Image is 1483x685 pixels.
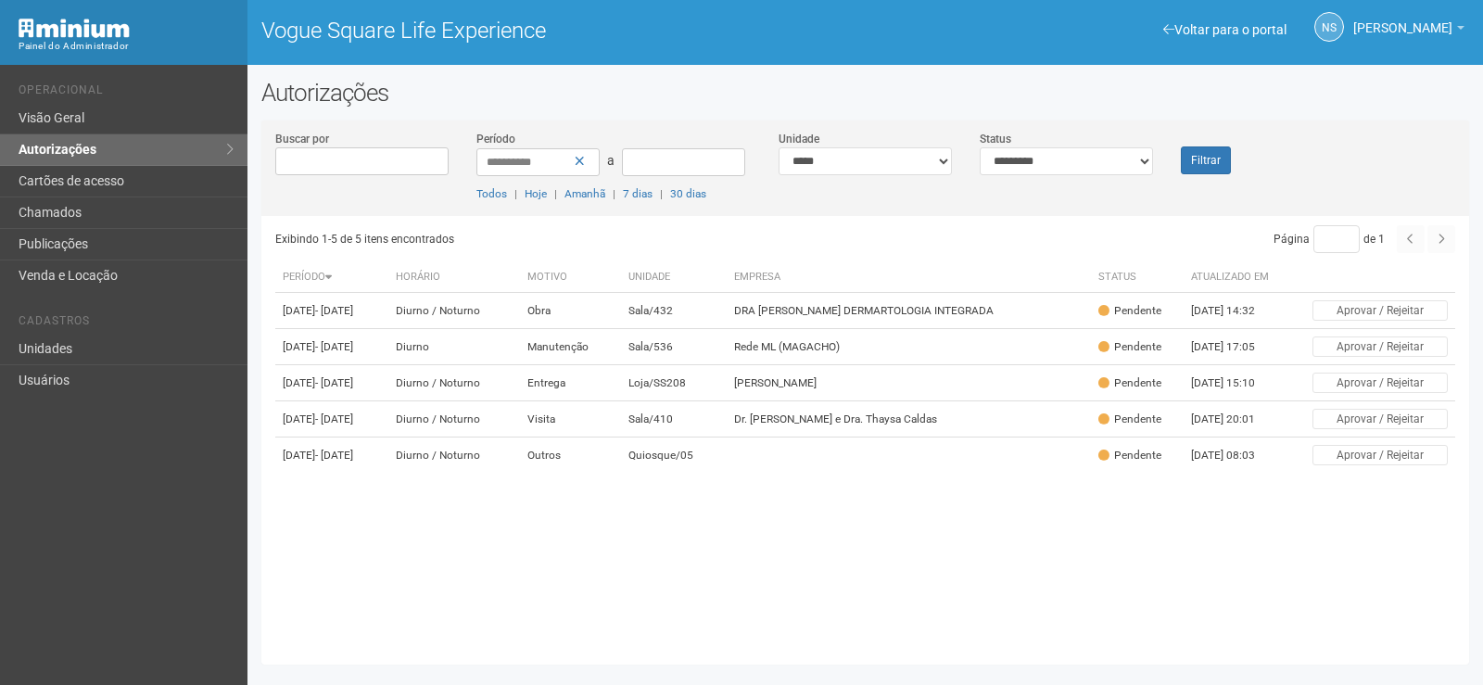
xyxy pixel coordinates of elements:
[275,262,388,293] th: Período
[476,131,515,147] label: Período
[1091,262,1184,293] th: Status
[520,401,621,438] td: Visita
[476,187,507,200] a: Todos
[1098,448,1161,463] div: Pendente
[19,314,234,334] li: Cadastros
[19,83,234,103] li: Operacional
[388,365,520,401] td: Diurno / Noturno
[727,293,1091,329] td: DRA [PERSON_NAME] DERMARTOLOGIA INTEGRADA
[315,412,353,425] span: - [DATE]
[1312,300,1448,321] button: Aprovar / Rejeitar
[621,293,727,329] td: Sala/432
[275,225,859,253] div: Exibindo 1-5 de 5 itens encontrados
[520,329,621,365] td: Manutenção
[275,365,388,401] td: [DATE]
[607,153,615,168] span: a
[621,401,727,438] td: Sala/410
[621,329,727,365] td: Sala/536
[315,340,353,353] span: - [DATE]
[1184,329,1286,365] td: [DATE] 17:05
[554,187,557,200] span: |
[1184,365,1286,401] td: [DATE] 15:10
[613,187,615,200] span: |
[261,79,1469,107] h2: Autorizações
[520,262,621,293] th: Motivo
[1184,293,1286,329] td: [DATE] 14:32
[1353,3,1452,35] span: Nicolle Silva
[621,262,727,293] th: Unidade
[275,131,329,147] label: Buscar por
[275,293,388,329] td: [DATE]
[1353,23,1464,38] a: [PERSON_NAME]
[980,131,1011,147] label: Status
[315,304,353,317] span: - [DATE]
[1184,262,1286,293] th: Atualizado em
[275,401,388,438] td: [DATE]
[514,187,517,200] span: |
[1184,401,1286,438] td: [DATE] 20:01
[388,438,520,474] td: Diurno / Noturno
[315,449,353,462] span: - [DATE]
[621,365,727,401] td: Loja/SS208
[1098,375,1161,391] div: Pendente
[670,187,706,200] a: 30 dias
[623,187,653,200] a: 7 dias
[520,438,621,474] td: Outros
[779,131,819,147] label: Unidade
[388,329,520,365] td: Diurno
[520,293,621,329] td: Obra
[621,438,727,474] td: Quiosque/05
[564,187,605,200] a: Amanhã
[19,38,234,55] div: Painel do Administrador
[1163,22,1287,37] a: Voltar para o portal
[275,329,388,365] td: [DATE]
[388,262,520,293] th: Horário
[261,19,852,43] h1: Vogue Square Life Experience
[388,293,520,329] td: Diurno / Noturno
[1312,373,1448,393] button: Aprovar / Rejeitar
[1098,303,1161,319] div: Pendente
[1184,438,1286,474] td: [DATE] 08:03
[388,401,520,438] td: Diurno / Noturno
[315,376,353,389] span: - [DATE]
[1312,409,1448,429] button: Aprovar / Rejeitar
[660,187,663,200] span: |
[1098,412,1161,427] div: Pendente
[520,365,621,401] td: Entrega
[727,329,1091,365] td: Rede ML (MAGACHO)
[275,438,388,474] td: [DATE]
[1181,146,1231,174] button: Filtrar
[1274,233,1385,246] span: Página de 1
[19,19,130,38] img: Minium
[727,262,1091,293] th: Empresa
[1314,12,1344,42] a: NS
[1312,336,1448,357] button: Aprovar / Rejeitar
[727,401,1091,438] td: Dr. [PERSON_NAME] e Dra. Thaysa Caldas
[1098,339,1161,355] div: Pendente
[727,365,1091,401] td: [PERSON_NAME]
[525,187,547,200] a: Hoje
[1312,445,1448,465] button: Aprovar / Rejeitar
